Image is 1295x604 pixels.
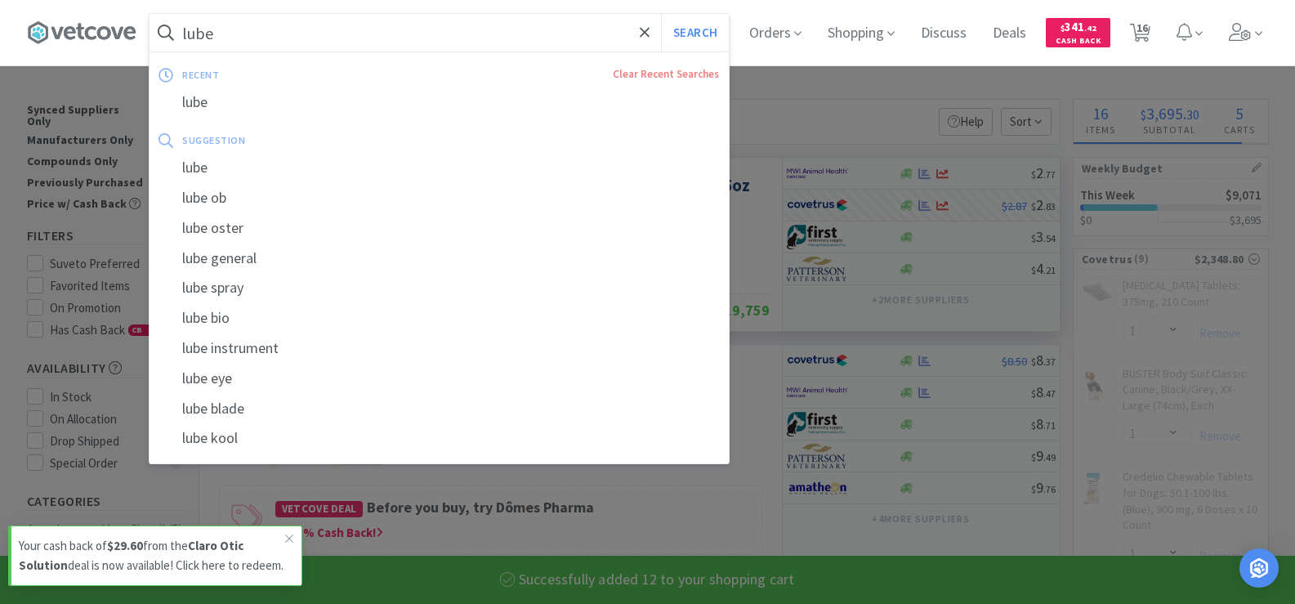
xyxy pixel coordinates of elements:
strong: $29.60 [107,538,143,553]
div: lube [150,153,729,183]
button: Search [661,14,729,51]
span: $ [1061,23,1065,34]
a: Clear Recent Searches [613,67,719,81]
span: . 42 [1084,23,1096,34]
div: lube spray [150,273,729,303]
div: lube [150,87,729,118]
div: lube ob [150,183,729,213]
a: 16 [1123,28,1157,43]
div: Open Intercom Messenger [1239,548,1279,588]
div: recent [182,62,416,87]
div: lube general [150,244,729,274]
div: lube bio [150,303,729,333]
div: lube blade [150,394,729,424]
a: $341.42Cash Back [1046,11,1110,55]
div: lube instrument [150,333,729,364]
div: lube eye [150,364,729,394]
input: Search by item, sku, manufacturer, ingredient, size... [150,14,729,51]
p: Your cash back of from the deal is now available! Click here to redeem. [19,536,285,575]
div: lube oster [150,213,729,244]
a: Deals [986,26,1033,41]
span: Cash Back [1056,37,1101,47]
a: Discuss [914,26,973,41]
span: 341 [1061,19,1096,34]
div: suggestion [182,128,482,153]
div: lube kool [150,423,729,454]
